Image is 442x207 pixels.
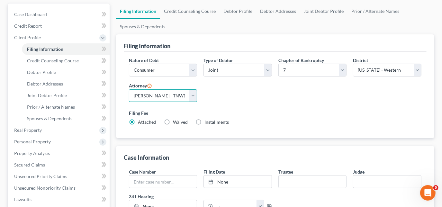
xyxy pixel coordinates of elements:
[420,185,436,201] iframe: Intercom live chat
[124,154,169,161] div: Case Information
[14,127,42,133] span: Real Property
[353,168,365,175] label: Judge
[203,168,225,175] label: Filing Date
[220,4,256,19] a: Debtor Profile
[160,4,220,19] a: Credit Counseling Course
[129,57,159,64] label: Nature of Debt
[14,197,32,202] span: Lawsuits
[204,175,272,188] a: None
[129,175,197,188] input: Enter case number...
[353,175,421,188] input: --
[9,159,110,171] a: Secured Claims
[22,43,110,55] a: Filing Information
[173,119,188,125] span: Waived
[9,20,110,32] a: Credit Report
[138,119,156,125] span: Attached
[124,42,170,50] div: Filing Information
[27,69,56,75] span: Debtor Profile
[9,194,110,205] a: Lawsuits
[116,4,160,19] a: Filing Information
[300,4,347,19] a: Joint Debtor Profile
[22,113,110,124] a: Spouses & Dependents
[27,93,67,98] span: Joint Debtor Profile
[9,148,110,159] a: Property Analysis
[14,150,50,156] span: Property Analysis
[14,185,76,191] span: Unsecured Nonpriority Claims
[14,12,47,17] span: Case Dashboard
[9,171,110,182] a: Unsecured Priority Claims
[22,90,110,101] a: Joint Debtor Profile
[14,139,51,144] span: Personal Property
[14,35,41,40] span: Client Profile
[256,4,300,19] a: Debtor Addresses
[203,57,233,64] label: Type of Debtor
[27,81,63,86] span: Debtor Addresses
[22,55,110,67] a: Credit Counseling Course
[129,110,421,116] label: Filing Fee
[278,57,324,64] label: Chapter of Bankruptcy
[22,78,110,90] a: Debtor Addresses
[129,168,156,175] label: Case Number
[9,9,110,20] a: Case Dashboard
[279,175,347,188] input: --
[27,46,63,52] span: Filing Information
[14,23,42,29] span: Credit Report
[27,58,79,63] span: Credit Counseling Course
[433,185,438,190] span: 5
[116,19,169,34] a: Spouses & Dependents
[14,174,67,179] span: Unsecured Priority Claims
[204,119,229,125] span: Installments
[9,182,110,194] a: Unsecured Nonpriority Claims
[347,4,403,19] a: Prior / Alternate Names
[27,116,72,121] span: Spouses & Dependents
[278,168,293,175] label: Trustee
[129,82,152,89] label: Attorney
[126,193,275,200] label: 341 Hearing
[22,67,110,78] a: Debtor Profile
[14,162,45,167] span: Secured Claims
[27,104,75,110] span: Prior / Alternate Names
[353,57,368,64] label: District
[22,101,110,113] a: Prior / Alternate Names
